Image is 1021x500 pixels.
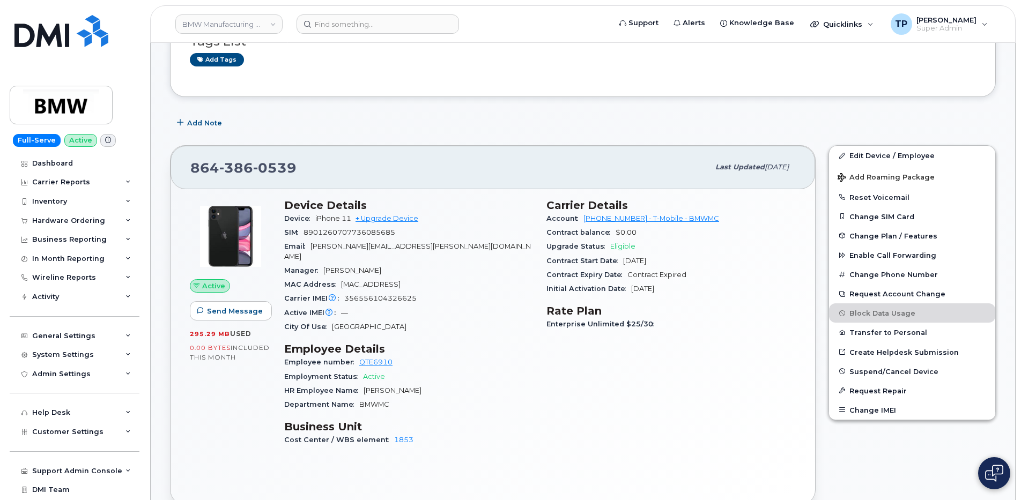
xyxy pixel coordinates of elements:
[297,14,459,34] input: Find something...
[284,358,359,366] span: Employee number
[546,271,627,279] span: Contract Expiry Date
[838,173,935,183] span: Add Roaming Package
[823,20,862,28] span: Quicklinks
[202,281,225,291] span: Active
[284,386,364,394] span: HR Employee Name
[546,320,659,328] span: Enterprise Unlimited $25/30
[207,306,263,316] span: Send Message
[829,381,995,400] button: Request Repair
[284,400,359,408] span: Department Name
[284,242,531,260] span: [PERSON_NAME][EMAIL_ADDRESS][PERSON_NAME][DOMAIN_NAME]
[883,13,995,35] div: Tyler Pollock
[190,344,270,361] span: included this month
[729,18,794,28] span: Knowledge Base
[546,214,583,222] span: Account
[546,304,796,317] h3: Rate Plan
[765,163,789,171] span: [DATE]
[916,16,976,24] span: [PERSON_NAME]
[190,344,231,352] span: 0.00 Bytes
[356,214,418,222] a: + Upgrade Device
[364,386,421,394] span: [PERSON_NAME]
[849,232,937,240] span: Change Plan / Features
[849,367,938,375] span: Suspend/Cancel Device
[344,294,417,302] span: 356556104326625
[803,13,881,35] div: Quicklinks
[284,372,363,380] span: Employment Status
[546,285,631,293] span: Initial Activation Date
[341,280,401,288] span: [MAC_ADDRESS]
[284,228,304,236] span: SIM
[187,118,222,128] span: Add Note
[546,199,796,212] h3: Carrier Details
[359,400,389,408] span: BMWMC
[829,323,995,342] button: Transfer to Personal
[829,400,995,420] button: Change IMEI
[829,245,995,265] button: Enable Call Forwarding
[612,12,666,34] a: Support
[623,257,646,265] span: [DATE]
[546,228,616,236] span: Contract balance
[284,420,534,433] h3: Business Unit
[284,323,332,331] span: City Of Use
[394,436,413,444] a: 1853
[363,372,385,380] span: Active
[230,330,251,338] span: used
[829,166,995,188] button: Add Roaming Package
[829,284,995,303] button: Request Account Change
[284,199,534,212] h3: Device Details
[170,113,231,132] button: Add Note
[829,207,995,226] button: Change SIM Card
[616,228,637,236] span: $0.00
[332,323,406,331] span: [GEOGRAPHIC_DATA]
[315,214,351,222] span: iPhone 11
[829,265,995,284] button: Change Phone Number
[341,309,348,317] span: —
[284,436,394,444] span: Cost Center / WBS element
[666,12,713,34] a: Alerts
[284,266,323,274] span: Manager
[713,12,802,34] a: Knowledge Base
[190,160,297,176] span: 864
[284,280,341,288] span: MAC Address
[284,309,341,317] span: Active IMEI
[683,18,705,28] span: Alerts
[829,342,995,362] a: Create Helpdesk Submission
[323,266,381,274] span: [PERSON_NAME]
[198,204,263,268] img: iPhone_11.jpg
[253,160,297,176] span: 0539
[849,251,936,259] span: Enable Call Forwarding
[829,226,995,245] button: Change Plan / Features
[190,53,244,66] a: Add tags
[916,24,976,33] span: Super Admin
[359,358,393,366] a: QTE6910
[715,163,765,171] span: Last updated
[829,303,995,323] button: Block Data Usage
[175,14,283,34] a: BMW Manufacturing Co LLC
[583,214,719,222] a: [PHONE_NUMBER] - T-Mobile - BMWMC
[546,242,610,250] span: Upgrade Status
[628,18,659,28] span: Support
[284,342,534,355] h3: Employee Details
[284,214,315,222] span: Device
[829,362,995,381] button: Suspend/Cancel Device
[829,188,995,207] button: Reset Voicemail
[284,242,310,250] span: Email
[219,160,253,176] span: 386
[895,18,907,31] span: TP
[985,465,1003,482] img: Open chat
[190,301,272,320] button: Send Message
[610,242,635,250] span: Eligible
[546,257,623,265] span: Contract Start Date
[829,146,995,165] a: Edit Device / Employee
[304,228,395,236] span: 8901260707736085685
[631,285,654,293] span: [DATE]
[627,271,686,279] span: Contract Expired
[284,294,344,302] span: Carrier IMEI
[190,35,976,48] h3: Tags List
[190,330,230,338] span: 295.29 MB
